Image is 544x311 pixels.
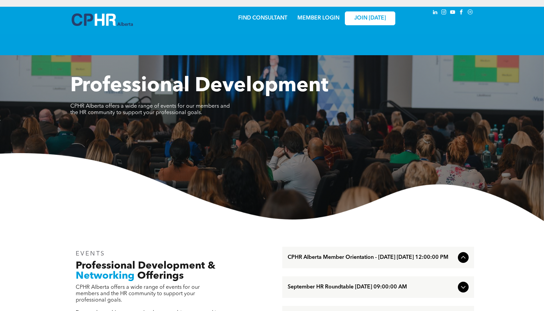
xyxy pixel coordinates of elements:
[238,15,287,21] a: FIND CONSULTANT
[297,15,339,21] a: MEMBER LOGIN
[440,8,448,18] a: instagram
[72,13,133,26] img: A blue and white logo for cp alberta
[288,254,455,261] span: CPHR Alberta Member Orientation - [DATE] [DATE] 12:00:00 PM
[137,271,184,281] span: Offerings
[345,11,395,25] a: JOIN [DATE]
[432,8,439,18] a: linkedin
[76,251,106,257] span: EVENTS
[467,8,474,18] a: Social network
[70,104,230,115] span: CPHR Alberta offers a wide range of events for our members and the HR community to support your p...
[449,8,457,18] a: youtube
[76,261,215,271] span: Professional Development &
[288,284,455,290] span: September HR Roundtable [DATE] 09:00:00 AM
[76,285,200,303] span: CPHR Alberta offers a wide range of events for our members and the HR community to support your p...
[458,8,465,18] a: facebook
[70,76,328,96] span: Professional Development
[354,15,386,22] span: JOIN [DATE]
[76,271,135,281] span: Networking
